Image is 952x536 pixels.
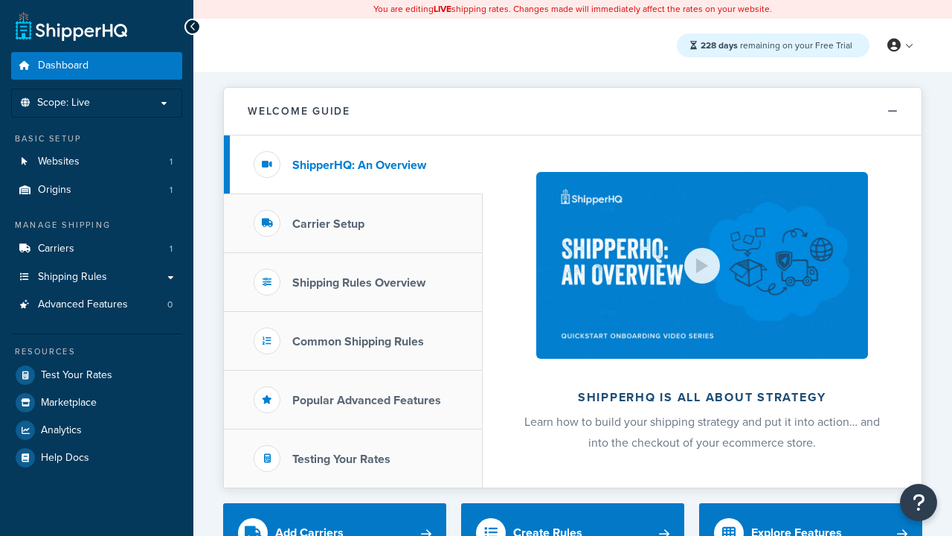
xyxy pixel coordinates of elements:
[292,453,390,466] h3: Testing Your Rates
[38,60,89,72] span: Dashboard
[524,413,880,451] span: Learn how to build your shipping strategy and put it into action… and into the checkout of your e...
[11,345,182,358] div: Resources
[11,235,182,263] li: Carriers
[41,369,112,382] span: Test Your Rates
[434,2,451,16] b: LIVE
[170,156,173,168] span: 1
[41,424,82,437] span: Analytics
[701,39,738,52] strong: 228 days
[11,148,182,176] li: Websites
[11,362,182,389] a: Test Your Rates
[292,159,426,172] h3: ShipperHQ: An Overview
[170,184,173,197] span: 1
[701,39,852,52] span: remaining on your Free Trial
[900,484,937,521] button: Open Resource Center
[11,291,182,319] a: Advanced Features0
[292,394,441,407] h3: Popular Advanced Features
[38,243,74,255] span: Carriers
[536,172,868,359] img: ShipperHQ is all about strategy
[522,391,882,404] h2: ShipperHQ is all about strategy
[292,335,424,348] h3: Common Shipping Rules
[38,156,80,168] span: Websites
[41,397,97,409] span: Marketplace
[37,97,90,109] span: Scope: Live
[38,299,128,311] span: Advanced Features
[41,452,89,465] span: Help Docs
[292,276,425,290] h3: Shipping Rules Overview
[11,52,182,80] a: Dashboard
[167,299,173,311] span: 0
[11,389,182,416] a: Marketplace
[11,176,182,204] a: Origins1
[11,148,182,176] a: Websites1
[11,133,182,145] div: Basic Setup
[11,291,182,319] li: Advanced Features
[224,88,922,135] button: Welcome Guide
[11,235,182,263] a: Carriers1
[11,444,182,471] a: Help Docs
[248,106,350,117] h2: Welcome Guide
[11,219,182,232] div: Manage Shipping
[38,271,107,284] span: Shipping Rules
[170,243,173,255] span: 1
[292,217,364,231] h3: Carrier Setup
[38,184,71,197] span: Origins
[11,264,182,291] a: Shipping Rules
[11,417,182,444] a: Analytics
[11,176,182,204] li: Origins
